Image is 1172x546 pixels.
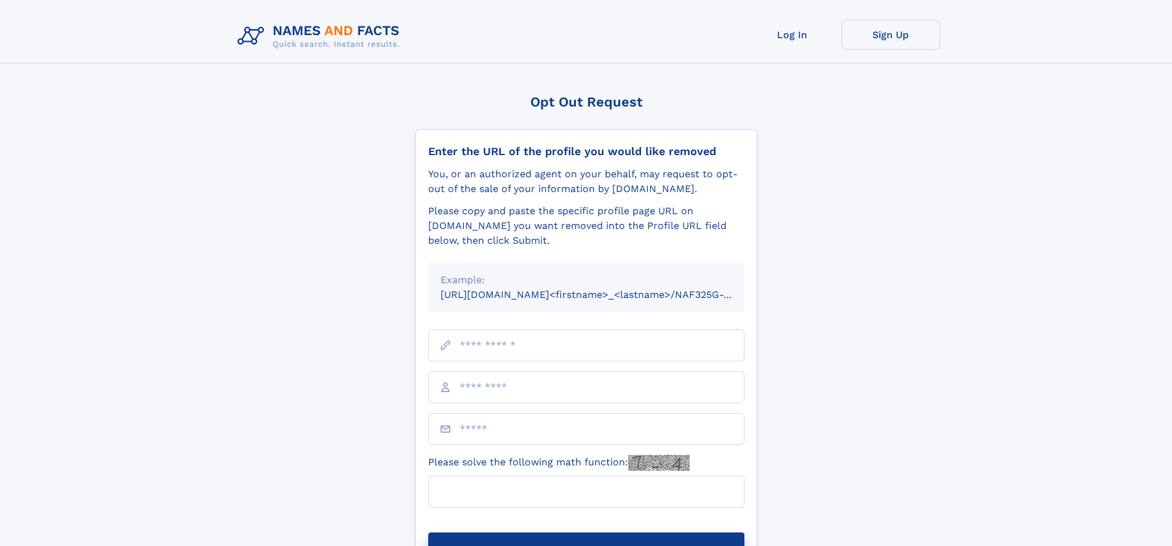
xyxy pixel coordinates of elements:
[428,167,744,196] div: You, or an authorized agent on your behalf, may request to opt-out of the sale of your informatio...
[842,20,940,50] a: Sign Up
[428,204,744,248] div: Please copy and paste the specific profile page URL on [DOMAIN_NAME] you want removed into the Pr...
[415,94,757,110] div: Opt Out Request
[743,20,842,50] a: Log In
[233,20,410,53] img: Logo Names and Facts
[428,455,690,471] label: Please solve the following math function:
[440,289,768,300] small: [URL][DOMAIN_NAME]<firstname>_<lastname>/NAF325G-xxxxxxxx
[440,273,732,287] div: Example:
[428,145,744,158] div: Enter the URL of the profile you would like removed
